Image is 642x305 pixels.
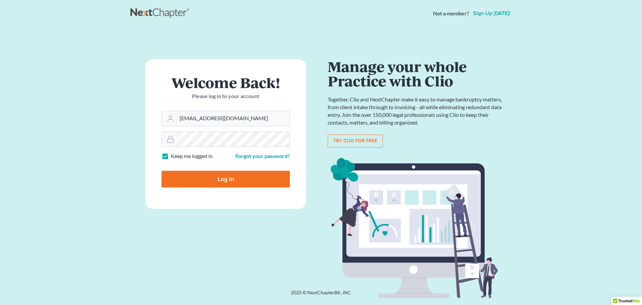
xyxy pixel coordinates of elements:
a: Forgot your password? [235,153,290,159]
label: Keep me logged in [171,152,213,160]
input: Email Address [177,111,290,126]
a: Sign up [DATE]! [472,11,512,16]
p: Together, Clio and NextChapter make it easy to manage bankruptcy matters, from client intake thro... [328,96,505,126]
strong: Not a member? [433,10,469,17]
input: Log In [162,171,290,187]
h1: Welcome Back! [162,75,290,90]
p: Please log in to your account [162,92,290,100]
img: clio_bg-1f7fd5e12b4bb4ecf8b57ca1a7e67e4ff233b1f5529bdf2c1c242739b0445cb7.svg [328,156,505,301]
div: 2025 © NextChapterBK, INC [130,289,512,301]
h1: Manage your whole Practice with Clio [328,59,505,88]
a: Try clio for free [328,135,383,148]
